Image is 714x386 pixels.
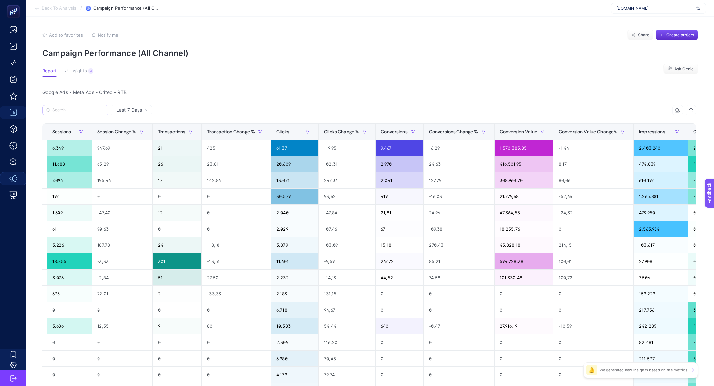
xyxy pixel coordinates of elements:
[553,302,633,318] div: 0
[424,253,494,269] div: 85,21
[381,129,408,134] span: Conversions
[70,68,87,74] span: Insights
[495,221,553,237] div: 18.255,76
[207,129,255,134] span: Transaction Change %
[202,237,271,253] div: 118,18
[92,334,152,350] div: 0
[495,237,553,253] div: 45.828,18
[153,318,202,334] div: 9
[553,205,633,221] div: -24,32
[376,253,423,269] div: 267,72
[553,237,633,253] div: 214,15
[495,286,553,302] div: 0
[319,172,375,188] div: 247,36
[202,253,271,269] div: -13,51
[319,302,375,318] div: 94,67
[319,351,375,366] div: 70,45
[271,334,318,350] div: 2.309
[202,302,271,318] div: 0
[324,129,359,134] span: Clicks Change %
[495,351,553,366] div: 0
[47,140,92,156] div: 6.349
[271,253,318,269] div: 11.601
[424,172,494,188] div: 127,79
[634,270,687,285] div: 7.506
[634,318,687,334] div: 242.285
[586,365,597,375] div: 🔔
[319,221,375,237] div: 107,46
[553,189,633,204] div: -52,66
[47,334,92,350] div: 0
[47,367,92,383] div: 0
[37,88,701,97] div: Google Ads - Meta Ads - Criteo - RTB
[376,140,423,156] div: 9.467
[153,189,202,204] div: 0
[376,318,423,334] div: 640
[559,129,617,134] span: Conversion Value Change%
[92,367,152,383] div: 0
[153,156,202,172] div: 26
[634,140,687,156] div: 2.403.240
[376,302,423,318] div: 0
[92,253,152,269] div: -3,33
[271,189,318,204] div: 30.579
[47,205,92,221] div: 1.609
[495,140,553,156] div: 1.570.385,85
[47,302,92,318] div: 0
[553,156,633,172] div: 8,17
[47,156,92,172] div: 11.688
[271,286,318,302] div: 2.189
[495,270,553,285] div: 101.330,48
[666,32,694,38] span: Create project
[616,6,694,11] span: [DOMAIN_NAME]
[202,221,271,237] div: 0
[92,351,152,366] div: 0
[600,367,687,373] p: We generated new insights based on the metrics
[424,270,494,285] div: 74,58
[202,172,271,188] div: 142,86
[153,367,202,383] div: 0
[553,270,633,285] div: 100,72
[153,302,202,318] div: 0
[634,351,687,366] div: 211.537
[319,237,375,253] div: 103,09
[634,172,687,188] div: 610.197
[271,367,318,383] div: 4.179
[271,318,318,334] div: 10.383
[153,351,202,366] div: 0
[153,172,202,188] div: 17
[495,367,553,383] div: 0
[634,221,687,237] div: 2.563.954
[47,172,92,188] div: 7.094
[92,205,152,221] div: -47,40
[92,270,152,285] div: -2,84
[674,66,694,72] span: Ask Genie
[424,156,494,172] div: 24,63
[271,302,318,318] div: 6.718
[424,205,494,221] div: 24,96
[429,129,478,134] span: Conversions Change %
[47,189,92,204] div: 197
[696,5,700,12] img: svg%3e
[553,140,633,156] div: -1,44
[47,270,92,285] div: 3.076
[42,6,76,11] span: Back To Analysis
[202,318,271,334] div: 80
[93,6,159,11] span: Campaign Performance (All Channel)
[634,156,687,172] div: 474.839
[47,351,92,366] div: 0
[153,286,202,302] div: 2
[153,221,202,237] div: 0
[52,108,104,113] input: Search
[202,205,271,221] div: 0
[424,302,494,318] div: 0
[116,107,142,113] span: Last 7 Days
[202,367,271,383] div: 0
[202,189,271,204] div: 0
[42,68,57,74] span: Report
[639,129,665,134] span: Impressions
[47,237,92,253] div: 3.226
[553,286,633,302] div: 0
[319,270,375,285] div: -14,19
[424,367,494,383] div: 0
